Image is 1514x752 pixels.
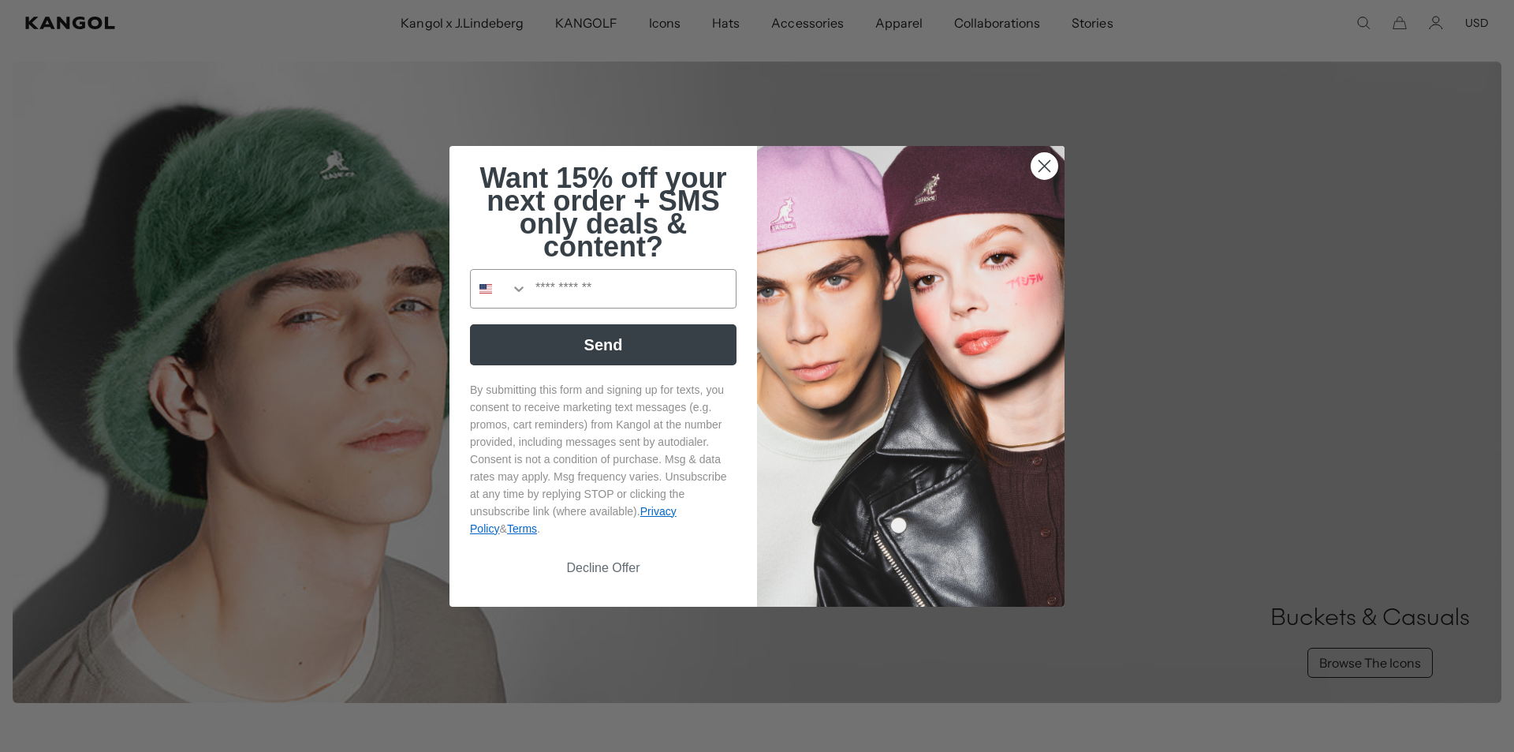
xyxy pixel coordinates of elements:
img: United States [479,282,492,295]
input: Phone Number [528,270,736,308]
button: Send [470,324,736,365]
button: Search Countries [471,270,528,308]
p: By submitting this form and signing up for texts, you consent to receive marketing text messages ... [470,381,736,537]
span: Want 15% off your next order + SMS only deals & content? [479,162,726,263]
a: Terms [507,522,537,535]
img: 4fd34567-b031-494e-b820-426212470989.jpeg [757,146,1065,607]
button: Close dialog [1031,152,1058,180]
button: Decline Offer [470,553,736,583]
